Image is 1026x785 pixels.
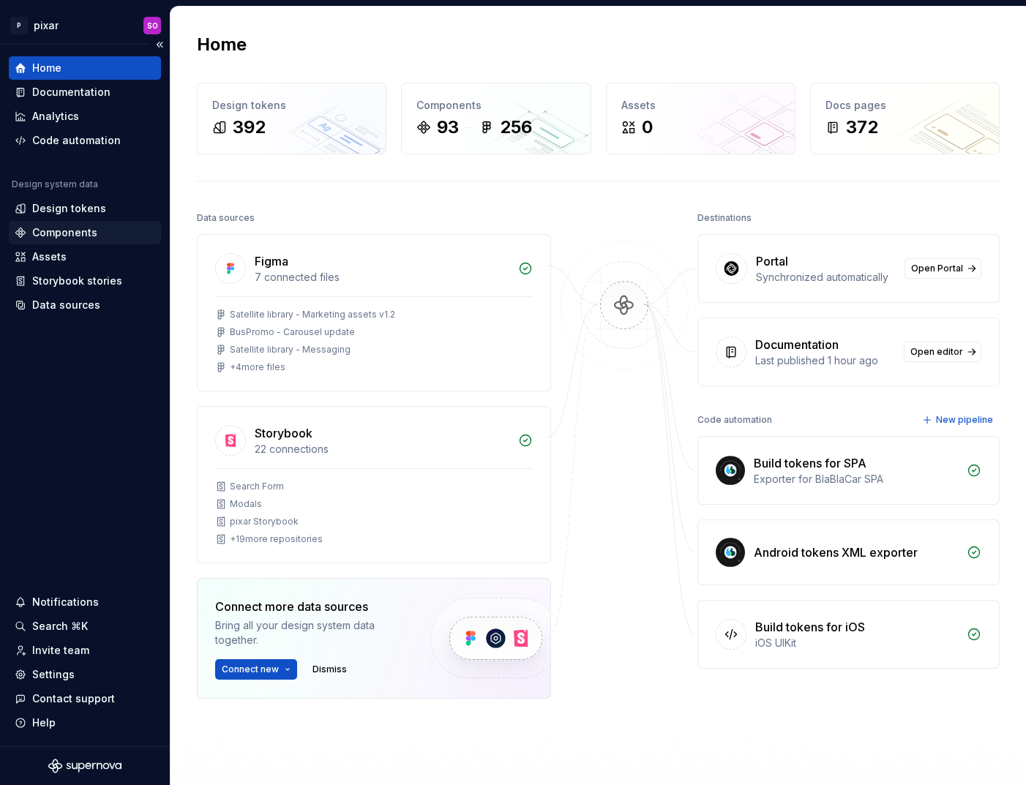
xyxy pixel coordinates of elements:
[936,414,993,426] span: New pipeline
[910,346,963,358] span: Open editor
[32,201,106,216] div: Design tokens
[642,116,653,139] div: 0
[32,643,89,658] div: Invite team
[32,133,121,148] div: Code automation
[904,342,981,362] a: Open editor
[754,472,958,487] div: Exporter for BlaBlaCar SPA
[215,659,297,680] button: Connect new
[9,615,161,638] button: Search ⌘K
[230,481,284,492] div: Search Form
[32,249,67,264] div: Assets
[306,659,353,680] button: Dismiss
[32,109,79,124] div: Analytics
[32,691,115,706] div: Contact support
[149,34,170,55] button: Collapse sidebar
[9,80,161,104] a: Documentation
[32,225,97,240] div: Components
[810,83,1000,154] a: Docs pages372
[500,116,532,139] div: 256
[32,595,99,609] div: Notifications
[197,234,551,391] a: Figma7 connected filesSatellite library - Marketing assets v1.2BusPromo - Carousel updateSatellit...
[416,98,575,113] div: Components
[230,326,355,338] div: BusPromo - Carousel update
[230,309,395,320] div: Satellite library - Marketing assets v1.2
[32,298,100,312] div: Data sources
[197,208,255,228] div: Data sources
[846,116,878,139] div: 372
[9,663,161,686] a: Settings
[697,208,752,228] div: Destinations
[32,619,88,634] div: Search ⌘K
[606,83,795,154] a: Assets0
[756,252,788,270] div: Portal
[34,18,59,33] div: pixar
[197,83,386,154] a: Design tokens392
[215,598,405,615] div: Connect more data sources
[3,10,167,41] button: PpixarSO
[230,516,299,527] div: pixar Storybook
[754,544,918,561] div: Android tokens XML exporter
[222,664,279,675] span: Connect new
[9,197,161,220] a: Design tokens
[233,116,266,139] div: 392
[9,221,161,244] a: Components
[9,269,161,293] a: Storybook stories
[255,442,509,457] div: 22 connections
[755,336,839,353] div: Documentation
[9,639,161,662] a: Invite team
[32,61,61,75] div: Home
[905,258,981,279] a: Open Portal
[697,410,772,430] div: Code automation
[756,270,896,285] div: Synchronized automatically
[825,98,984,113] div: Docs pages
[10,17,28,34] div: P
[32,274,122,288] div: Storybook stories
[621,98,780,113] div: Assets
[215,618,405,647] div: Bring all your design system data together.
[197,33,247,56] h2: Home
[755,618,865,636] div: Build tokens for iOS
[9,590,161,614] button: Notifications
[212,98,371,113] div: Design tokens
[197,406,551,563] a: Storybook22 connectionsSearch FormModalspixar Storybook+19more repositories
[230,533,323,545] div: + 19 more repositories
[401,83,591,154] a: Components93256
[9,711,161,735] button: Help
[32,85,111,99] div: Documentation
[9,293,161,317] a: Data sources
[12,179,98,190] div: Design system data
[32,667,75,682] div: Settings
[32,715,56,730] div: Help
[312,664,347,675] span: Dismiss
[9,129,161,152] a: Code automation
[230,361,285,373] div: + 4 more files
[230,498,262,510] div: Modals
[230,344,351,356] div: Satellite library - Messaging
[754,454,866,472] div: Build tokens for SPA
[147,20,158,31] div: SO
[9,105,161,128] a: Analytics
[255,252,288,270] div: Figma
[48,759,121,773] svg: Supernova Logo
[255,270,509,285] div: 7 connected files
[9,687,161,710] button: Contact support
[9,56,161,80] a: Home
[255,424,312,442] div: Storybook
[918,410,1000,430] button: New pipeline
[755,353,895,368] div: Last published 1 hour ago
[9,245,161,268] a: Assets
[911,263,963,274] span: Open Portal
[437,116,459,139] div: 93
[755,636,958,650] div: iOS UIKit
